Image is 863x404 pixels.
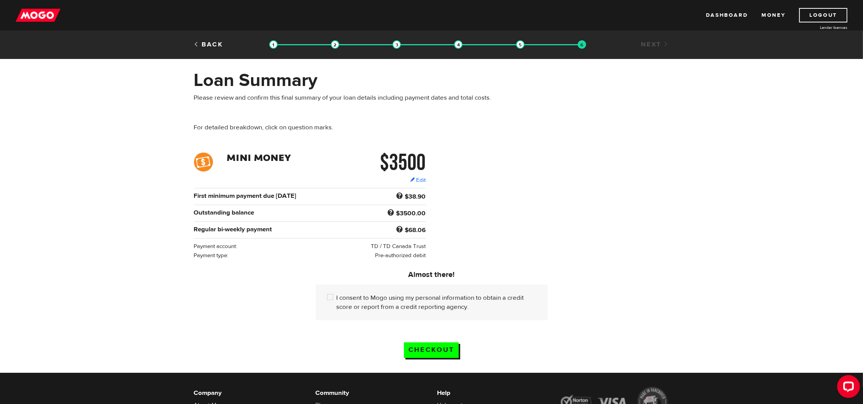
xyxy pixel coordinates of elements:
h2: $3500 [353,153,426,172]
img: transparent-188c492fd9eaac0f573672f40bb141c2.gif [516,40,524,49]
a: Next [641,40,669,49]
h6: Company [194,388,304,398]
img: transparent-188c492fd9eaac0f573672f40bb141c2.gif [331,40,339,49]
img: transparent-188c492fd9eaac0f573672f40bb141c2.gif [578,40,586,49]
b: Outstanding balance [194,208,254,217]
h6: Help [437,388,548,398]
b: Regular bi-weekly payment [194,225,272,234]
img: transparent-188c492fd9eaac0f573672f40bb141c2.gif [269,40,278,49]
h1: Loan Summary [194,70,507,90]
p: Please review and confirm this final summary of your loan details including payment dates and tot... [194,93,507,102]
b: $38.90 [405,192,426,201]
img: transparent-188c492fd9eaac0f573672f40bb141c2.gif [393,40,401,49]
input: Checkout [404,342,459,358]
b: $68.06 [405,226,426,234]
img: mogo_logo-11ee424be714fa7cbb0f0f49df9e16ec.png [16,8,60,22]
a: Money [761,8,785,22]
b: $3500.00 [396,209,426,218]
a: Back [194,40,223,49]
span: TD / TD Canada Trust [371,243,426,250]
img: transparent-188c492fd9eaac0f573672f40bb141c2.gif [454,40,462,49]
span: Payment type: [194,252,229,259]
a: Edit [410,176,426,184]
h6: Community [316,388,426,398]
a: Logout [799,8,847,22]
iframe: LiveChat chat widget [831,372,863,404]
label: I consent to Mogo using my personal information to obtain a credit score or report from a credit ... [337,293,536,312]
b: First minimum payment due [DATE] [194,192,297,200]
a: Lender licences [790,25,847,30]
span: Pre-authorized debit [375,252,426,259]
input: I consent to Mogo using my personal information to obtain a credit score or report from a credit ... [327,293,337,303]
span: Payment account: [194,243,237,250]
p: For detailed breakdown, click on question marks. [194,123,507,132]
h5: Almost there! [316,270,548,279]
a: Dashboard [706,8,748,22]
